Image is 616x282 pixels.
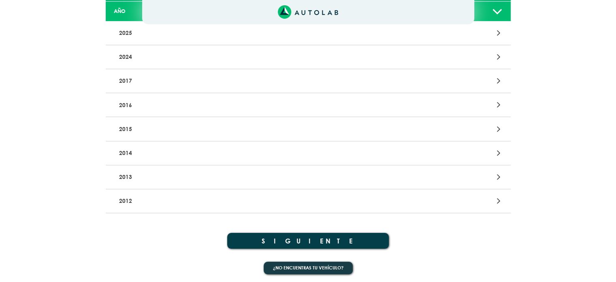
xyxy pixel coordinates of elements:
[116,73,368,88] p: 2017
[108,7,241,15] div: AÑO
[116,26,368,41] p: 2025
[278,8,338,15] a: Link al sitio de autolab
[116,194,368,209] p: 2012
[116,121,368,136] p: 2015
[116,97,368,112] p: 2016
[106,2,511,22] a: AÑO 2014
[227,233,389,249] button: SIGUIENTE
[264,262,353,274] button: ¿No encuentras tu vehículo?
[116,50,368,65] p: 2024
[116,146,368,161] p: 2014
[116,170,368,185] p: 2013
